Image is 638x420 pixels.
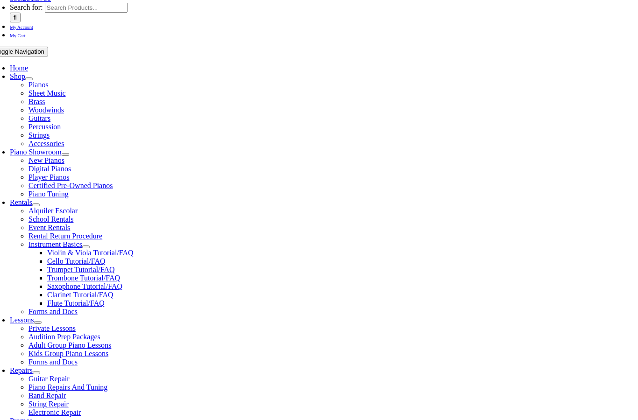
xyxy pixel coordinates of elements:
[28,89,66,97] a: Sheet Music
[28,81,49,89] a: Pianos
[28,190,69,198] a: Piano Tuning
[28,383,107,391] a: Piano Repairs And Tuning
[28,408,81,416] a: Electronic Repair
[47,266,114,273] a: Trumpet Tutorial/FAQ
[28,173,70,181] a: Player Pianos
[28,240,82,248] a: Instrument Basics
[28,156,64,164] a: New Pianos
[10,72,25,80] a: Shop
[47,282,122,290] a: Saxophone Tutorial/FAQ
[10,148,62,156] a: Piano Showroom
[10,31,26,39] a: My Cart
[28,341,111,349] a: Adult Group Piano Lessons
[47,291,113,299] a: Clarinet Tutorial/FAQ
[47,274,120,282] a: Trombone Tutorial/FAQ
[10,33,26,38] span: My Cart
[47,299,105,307] a: Flute Tutorial/FAQ
[28,207,78,215] a: Alquiler Escolar
[28,333,100,341] a: Audition Prep Packages
[28,232,102,240] a: Rental Return Procedure
[28,358,78,366] a: Forms and Docs
[28,98,45,105] a: Brass
[45,3,128,13] input: Search Products...
[28,131,50,139] a: Strings
[47,249,134,257] a: Violin & Viola Tutorial/FAQ
[28,123,61,131] a: Percussion
[28,308,78,315] a: Forms and Docs
[10,13,21,22] input: Search
[32,203,40,206] button: Open submenu of Rentals
[10,198,32,206] a: Rentals
[25,77,33,80] button: Open submenu of Shop
[33,371,40,374] button: Open submenu of Repairs
[10,25,33,30] span: My Account
[28,375,70,383] a: Guitar Repair
[10,22,33,30] a: My Account
[10,316,34,324] a: Lessons
[10,64,28,72] a: Home
[10,366,33,374] a: Repairs
[28,324,76,332] a: Private Lessons
[28,114,50,122] a: Guitars
[28,140,64,147] a: Accessories
[28,182,113,189] a: Certified Pre-Owned Pianos
[28,392,66,399] a: Band Repair
[28,106,64,114] a: Woodwinds
[28,165,71,173] a: Digital Pianos
[82,245,90,248] button: Open submenu of Instrument Basics
[28,350,108,357] a: Kids Group Piano Lessons
[34,321,42,324] button: Open submenu of Lessons
[28,400,69,408] a: String Repair
[28,224,70,231] a: Event Rentals
[10,3,43,11] span: Search for:
[28,215,73,223] a: School Rentals
[62,153,69,156] button: Open submenu of Piano Showroom
[47,257,106,265] a: Cello Tutorial/FAQ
